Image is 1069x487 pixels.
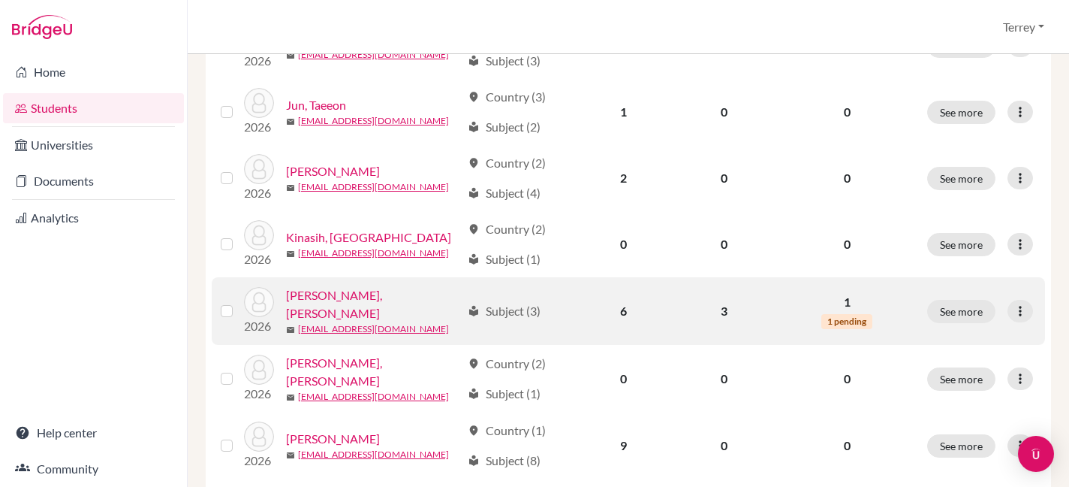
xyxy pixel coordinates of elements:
img: Liao, Jayden Weixiang [244,355,274,385]
div: Country (2) [468,154,546,172]
p: 2026 [244,118,274,136]
span: mail [286,51,295,60]
td: 2 [574,145,673,211]
p: 2026 [244,452,274,470]
span: mail [286,183,295,192]
span: local_library [468,55,480,67]
td: 0 [673,413,776,479]
p: 2026 [244,52,274,70]
img: Ling, Zishan [244,422,274,452]
span: mail [286,393,295,402]
a: [EMAIL_ADDRESS][DOMAIN_NAME] [298,247,449,260]
div: Subject (3) [468,302,541,320]
td: 9 [574,413,673,479]
button: See more [927,233,995,256]
a: [PERSON_NAME] [286,430,380,448]
a: [EMAIL_ADDRESS][DOMAIN_NAME] [298,180,449,194]
div: Subject (3) [468,52,541,70]
div: Subject (4) [468,184,541,202]
td: 0 [574,345,673,413]
td: 0 [673,345,776,413]
img: Bridge-U [12,15,72,39]
button: See more [927,167,995,190]
button: See more [927,101,995,124]
button: See more [927,434,995,458]
img: Kim, Taebin [244,154,274,184]
a: Community [3,454,184,484]
div: Country (2) [468,220,546,238]
span: local_library [468,187,480,199]
p: 0 [785,169,909,187]
a: Students [3,93,184,123]
p: 0 [785,235,909,253]
span: mail [286,325,295,334]
button: See more [927,368,995,391]
span: 1 pending [821,314,872,329]
a: Universities [3,130,184,160]
span: local_library [468,388,480,400]
div: Subject (2) [468,118,541,136]
div: Subject (8) [468,452,541,470]
span: mail [286,117,295,126]
span: local_library [468,253,480,265]
a: Jun, Taeeon [286,96,346,114]
a: Home [3,57,184,87]
a: [EMAIL_ADDRESS][DOMAIN_NAME] [298,114,449,128]
img: Kinasih, Calya [244,220,274,250]
p: 0 [785,370,909,388]
span: local_library [468,305,480,317]
a: [PERSON_NAME] [286,162,380,180]
span: location_on [468,91,480,103]
p: 0 [785,103,909,121]
div: Subject (1) [468,250,541,268]
span: location_on [468,358,480,370]
span: mail [286,250,295,259]
a: [EMAIL_ADDRESS][DOMAIN_NAME] [298,448,449,461]
a: Kinasih, [GEOGRAPHIC_DATA] [286,228,451,247]
div: Country (3) [468,88,546,106]
p: 2026 [244,250,274,268]
div: Country (1) [468,422,546,440]
a: Analytics [3,203,184,233]
td: 0 [574,211,673,277]
a: [PERSON_NAME], [PERSON_NAME] [286,354,461,390]
span: local_library [468,121,480,133]
td: 3 [673,277,776,345]
a: [EMAIL_ADDRESS][DOMAIN_NAME] [298,390,449,404]
td: 1 [574,79,673,145]
p: 2026 [244,385,274,403]
span: location_on [468,157,480,169]
span: location_on [468,223,480,235]
div: Subject (1) [468,385,541,403]
span: location_on [468,425,480,437]
a: [EMAIL_ADDRESS][DOMAIN_NAME] [298,48,449,62]
div: Open Intercom Messenger [1018,436,1054,472]
button: Terrey [996,13,1051,41]
button: See more [927,300,995,323]
a: [PERSON_NAME], [PERSON_NAME] [286,286,461,322]
span: local_library [468,455,480,467]
div: Country (2) [468,355,546,373]
p: 1 [785,293,909,311]
td: 6 [574,277,673,345]
a: Documents [3,166,184,196]
td: 0 [673,145,776,211]
td: 0 [673,79,776,145]
img: Jun, Taeeon [244,88,274,118]
span: mail [286,451,295,460]
p: 0 [785,437,909,455]
td: 0 [673,211,776,277]
p: 2026 [244,317,274,335]
p: 2026 [244,184,274,202]
img: Kristen, Natalie [244,287,274,317]
a: Help center [3,418,184,448]
a: [EMAIL_ADDRESS][DOMAIN_NAME] [298,322,449,336]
